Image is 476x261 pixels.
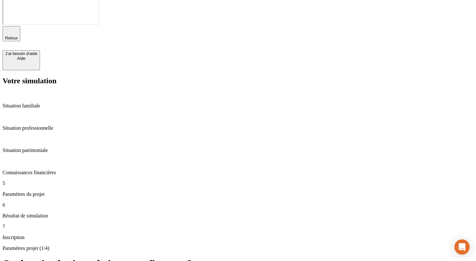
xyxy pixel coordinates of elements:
button: Retour [3,26,20,41]
p: Situation patrimoniale [3,148,473,153]
p: 6 [3,202,473,208]
p: Connaissances financières [3,170,473,175]
div: Open Intercom Messenger [454,239,470,255]
p: Situation professionnelle [3,125,473,131]
p: Situation familiale [3,103,473,109]
p: Paramètres du projet [3,191,473,197]
p: Paramètres projet (1/4) [3,245,473,251]
div: Aide [5,56,37,61]
button: J’ai besoin d'aideAide [3,50,40,70]
div: J’ai besoin d'aide [5,51,37,56]
h2: Votre simulation [3,77,473,85]
span: Retour [5,36,18,40]
p: 7 [3,224,473,230]
p: Résultat de simulation [3,213,473,219]
p: Inscription [3,235,473,240]
p: 5 [3,181,473,186]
